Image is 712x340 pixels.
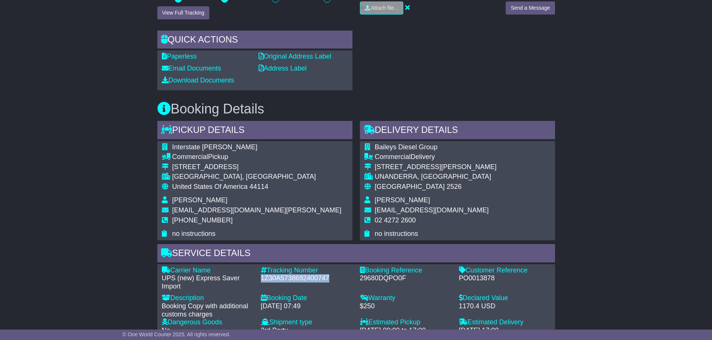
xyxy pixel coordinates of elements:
div: UPS (new) Express Saver Import [162,274,253,290]
div: 1170.4 USD [459,302,551,311]
span: No [162,327,170,334]
span: [GEOGRAPHIC_DATA] [375,183,445,190]
span: Baileys Diesel Group [375,143,438,151]
span: 3rd Party [261,327,288,334]
div: PO0013878 [459,274,551,283]
span: Commercial [375,153,411,160]
div: Pickup [172,153,342,161]
div: Quick Actions [157,31,352,51]
div: [STREET_ADDRESS][PERSON_NAME] [375,163,497,171]
span: © One World Courier 2025. All rights reserved. [123,331,231,337]
span: 02 4272 2600 [375,216,416,224]
div: 29680DQPO0F [360,274,451,283]
span: no instructions [172,230,216,237]
div: Delivery [375,153,497,161]
span: [PERSON_NAME] [375,196,430,204]
a: Original Address Label [259,53,332,60]
button: Send a Message [506,1,555,15]
div: Warranty [360,294,451,302]
div: $250 [360,302,451,311]
a: Address Label [259,65,307,72]
a: Email Documents [162,65,221,72]
span: [EMAIL_ADDRESS][DOMAIN_NAME][PERSON_NAME] [172,206,342,214]
div: Customer Reference [459,266,551,275]
div: [DATE] 17:00 [459,327,551,335]
span: no instructions [375,230,418,237]
div: Pickup Details [157,121,352,141]
span: [PERSON_NAME] [172,196,228,204]
a: Download Documents [162,77,234,84]
div: Estimated Delivery [459,318,551,327]
div: [GEOGRAPHIC_DATA], [GEOGRAPHIC_DATA] [172,173,342,181]
div: Tracking Number [261,266,352,275]
div: Description [162,294,253,302]
div: [STREET_ADDRESS] [172,163,342,171]
span: Commercial [172,153,208,160]
div: [DATE] 09:00 to 17:00 [360,327,451,335]
h3: Booking Details [157,102,555,116]
div: Carrier Name [162,266,253,275]
div: Booking Copy with additional customs charges [162,302,253,318]
span: 2526 [447,183,462,190]
span: 44114 [250,183,268,190]
span: [PHONE_NUMBER] [172,216,233,224]
div: Delivery Details [360,121,555,141]
div: Booking Reference [360,266,451,275]
div: [DATE] 07:49 [261,302,352,311]
div: Shipment type [261,318,352,327]
div: Service Details [157,244,555,264]
div: Booking Date [261,294,352,302]
span: [EMAIL_ADDRESS][DOMAIN_NAME] [375,206,489,214]
button: View Full Tracking [157,6,209,19]
a: Paperless [162,53,197,60]
div: Declared Value [459,294,551,302]
div: Dangerous Goods [162,318,253,327]
div: UNANDERRA, [GEOGRAPHIC_DATA] [375,173,497,181]
div: Estimated Pickup [360,318,451,327]
span: United States Of America [172,183,248,190]
div: 1Z30A5738692400747 [261,274,352,283]
span: Interstate [PERSON_NAME] [172,143,258,151]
